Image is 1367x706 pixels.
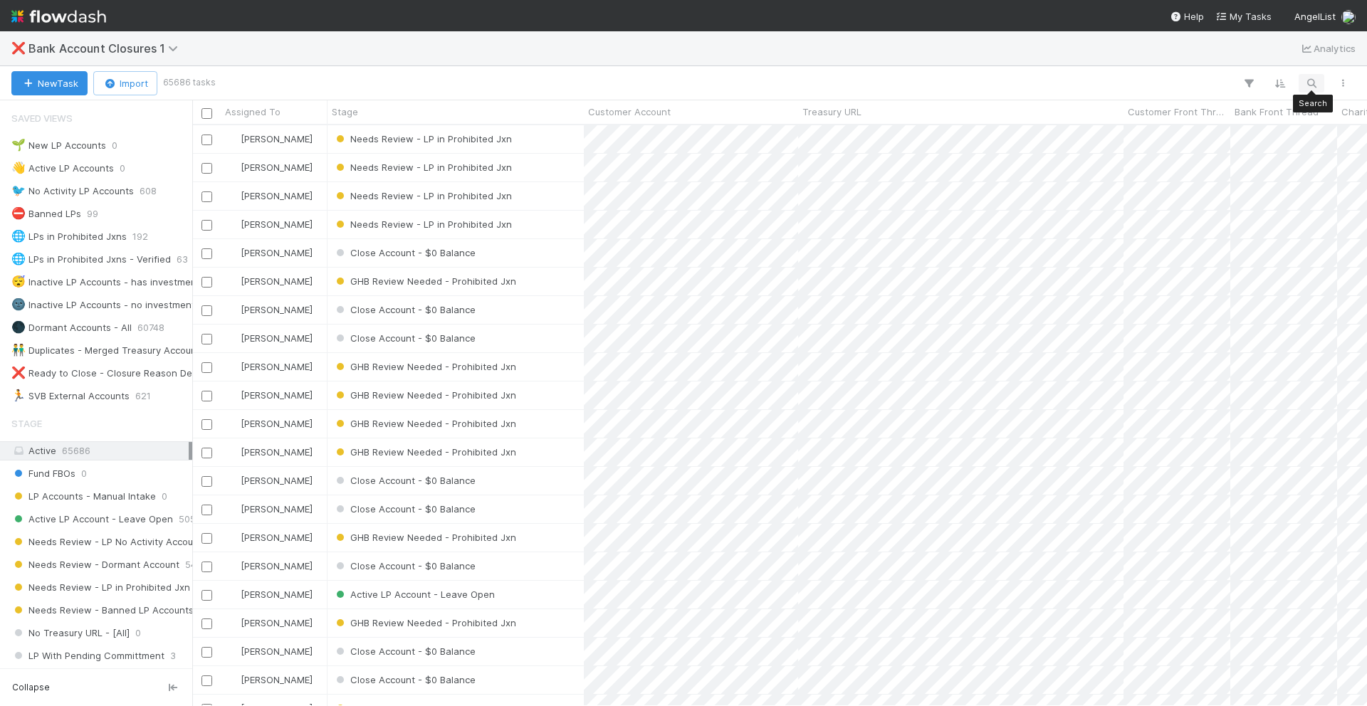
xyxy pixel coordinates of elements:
[241,646,313,657] span: [PERSON_NAME]
[333,416,516,431] div: GHB Review Needed - Prohibited Jxn
[226,445,313,459] div: [PERSON_NAME]
[135,624,141,642] span: 0
[201,191,212,202] input: Toggle Row Selected
[226,473,313,488] div: [PERSON_NAME]
[227,190,239,201] img: avatar_c6c9a18c-a1dc-4048-8eac-219674057138.png
[333,418,516,429] span: GHB Review Needed - Prohibited Jxn
[11,319,132,337] div: Dormant Accounts - All
[333,673,476,687] div: Close Account - $0 Balance
[1215,11,1272,22] span: My Tasks
[81,465,87,483] span: 0
[201,391,212,401] input: Toggle Row Selected
[1294,11,1336,22] span: AngelList
[333,218,512,230] span: Needs Review - LP in Prohibited Jxn
[163,76,216,89] small: 65686 tasks
[62,445,90,456] span: 65686
[333,132,512,146] div: Needs Review - LP in Prohibited Jxn
[226,217,313,231] div: [PERSON_NAME]
[227,418,239,429] img: avatar_c6c9a18c-a1dc-4048-8eac-219674057138.png
[11,647,164,665] span: LP With Pending Committment
[201,277,212,288] input: Toggle Row Selected
[333,359,516,374] div: GHB Review Needed - Prohibited Jxn
[802,105,861,119] span: Treasury URL
[333,274,516,288] div: GHB Review Needed - Prohibited Jxn
[135,387,151,405] span: 621
[332,105,358,119] span: Stage
[241,304,313,315] span: [PERSON_NAME]
[226,559,313,573] div: [PERSON_NAME]
[241,475,313,486] span: [PERSON_NAME]
[201,334,212,344] input: Toggle Row Selected
[333,361,516,372] span: GHB Review Needed - Prohibited Jxn
[11,207,26,219] span: ⛔
[227,389,239,401] img: avatar_c6c9a18c-a1dc-4048-8eac-219674057138.png
[226,587,313,601] div: [PERSON_NAME]
[11,228,127,246] div: LPs in Prohibited Jxns
[333,217,512,231] div: Needs Review - LP in Prohibited Jxn
[241,674,313,685] span: [PERSON_NAME]
[11,342,205,359] div: Duplicates - Merged Treasury Accounts
[227,275,239,287] img: avatar_c6c9a18c-a1dc-4048-8eac-219674057138.png
[333,275,516,287] span: GHB Review Needed - Prohibited Jxn
[201,248,212,259] input: Toggle Row Selected
[226,416,313,431] div: [PERSON_NAME]
[227,446,239,458] img: avatar_c6c9a18c-a1dc-4048-8eac-219674057138.png
[201,108,212,119] input: Toggle All Rows Selected
[201,505,212,515] input: Toggle Row Selected
[1341,10,1356,24] img: avatar_ad9da010-433a-4b4a-a484-836c288de5e1.png
[227,475,239,486] img: avatar_c6c9a18c-a1dc-4048-8eac-219674057138.png
[201,675,212,686] input: Toggle Row Selected
[227,133,239,144] img: avatar_c6c9a18c-a1dc-4048-8eac-219674057138.png
[241,589,313,600] span: [PERSON_NAME]
[333,646,476,657] span: Close Account - $0 Balance
[333,160,512,174] div: Needs Review - LP in Prohibited Jxn
[226,331,313,345] div: [PERSON_NAME]
[241,332,313,344] span: [PERSON_NAME]
[140,182,157,200] span: 608
[1170,9,1204,23] div: Help
[227,532,239,543] img: avatar_c6c9a18c-a1dc-4048-8eac-219674057138.png
[227,589,239,600] img: avatar_d6b50140-ca82-482e-b0bf-854821fc5d82.png
[227,646,239,657] img: avatar_c6c9a18c-a1dc-4048-8eac-219674057138.png
[170,647,176,665] span: 3
[1235,105,1319,119] span: Bank Front Thread
[11,182,134,200] div: No Activity LP Accounts
[11,137,106,154] div: New LP Accounts
[11,389,26,401] span: 🏃
[227,304,239,315] img: avatar_c6c9a18c-a1dc-4048-8eac-219674057138.png
[241,617,313,628] span: [PERSON_NAME]
[333,530,516,544] div: GHB Review Needed - Prohibited Jxn
[241,275,313,287] span: [PERSON_NAME]
[241,133,313,144] span: [PERSON_NAME]
[201,590,212,601] input: Toggle Row Selected
[226,359,313,374] div: [PERSON_NAME]
[11,42,26,54] span: ❌
[11,251,171,268] div: LPs in Prohibited Jxns - Verified
[201,562,212,572] input: Toggle Row Selected
[11,104,73,132] span: Saved Views
[11,205,81,223] div: Banned LPs
[185,556,214,574] span: 54832
[227,617,239,628] img: avatar_c6c9a18c-a1dc-4048-8eac-219674057138.png
[241,389,313,401] span: [PERSON_NAME]
[201,220,212,231] input: Toggle Row Selected
[11,533,202,551] span: Needs Review - LP No Activity Account
[333,332,476,344] span: Close Account - $0 Balance
[11,409,42,438] span: Stage
[11,387,130,405] div: SVB External Accounts
[588,105,671,119] span: Customer Account
[132,228,148,246] span: 192
[241,418,313,429] span: [PERSON_NAME]
[1215,9,1272,23] a: My Tasks
[11,162,26,174] span: 👋
[11,556,179,574] span: Needs Review - Dormant Account
[227,560,239,571] img: avatar_c6c9a18c-a1dc-4048-8eac-219674057138.png
[227,162,239,173] img: avatar_c6c9a18c-a1dc-4048-8eac-219674057138.png
[226,530,313,544] div: [PERSON_NAME]
[333,388,516,402] div: GHB Review Needed - Prohibited Jxn
[11,230,26,242] span: 🌐
[226,189,313,203] div: [PERSON_NAME]
[333,331,476,345] div: Close Account - $0 Balance
[241,503,313,515] span: [PERSON_NAME]
[226,644,313,658] div: [PERSON_NAME]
